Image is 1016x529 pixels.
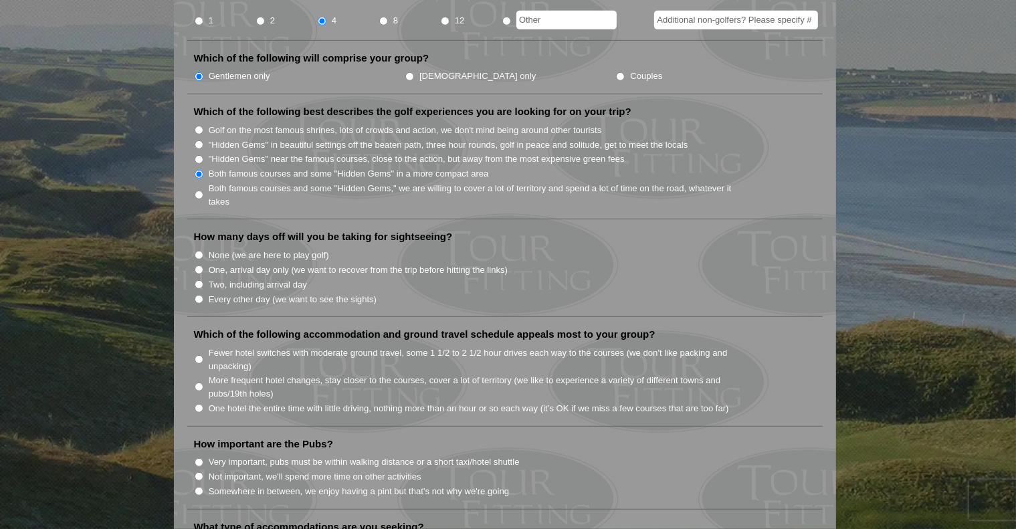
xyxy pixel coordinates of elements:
[209,182,746,208] label: Both famous courses and some "Hidden Gems," we are willing to cover a lot of territory and spend ...
[630,70,662,83] label: Couples
[209,293,377,306] label: Every other day (we want to see the sights)
[209,402,729,415] label: One hotel the entire time with little driving, nothing more than an hour or so each way (it’s OK ...
[209,138,688,152] label: "Hidden Gems" in beautiful settings off the beaten path, three hour rounds, golf in peace and sol...
[194,328,655,341] label: Which of the following accommodation and ground travel schedule appeals most to your group?
[209,278,307,292] label: Two, including arrival day
[194,230,453,243] label: How many days off will you be taking for sightseeing?
[209,455,520,469] label: Very important, pubs must be within walking distance or a short taxi/hotel shuttle
[419,70,536,83] label: [DEMOGRAPHIC_DATA] only
[455,14,465,27] label: 12
[654,11,818,29] input: Additional non-golfers? Please specify #
[194,105,631,118] label: Which of the following best describes the golf experiences you are looking for on your trip?
[332,14,336,27] label: 4
[270,14,275,27] label: 2
[209,167,489,181] label: Both famous courses and some "Hidden Gems" in a more compact area
[209,124,602,137] label: Golf on the most famous shrines, lots of crowds and action, we don't mind being around other tour...
[209,70,270,83] label: Gentlemen only
[209,485,510,498] label: Somewhere in between, we enjoy having a pint but that's not why we're going
[209,263,508,277] label: One, arrival day only (we want to recover from the trip before hitting the links)
[209,346,746,373] label: Fewer hotel switches with moderate ground travel, some 1 1/2 to 2 1/2 hour drives each way to the...
[209,249,329,262] label: None (we are here to play golf)
[209,152,625,166] label: "Hidden Gems" near the famous courses, close to the action, but away from the most expensive gree...
[393,14,398,27] label: 8
[194,51,429,65] label: Which of the following will comprise your group?
[209,14,213,27] label: 1
[209,470,421,484] label: Not important, we'll spend more time on other activities
[194,437,333,451] label: How important are the Pubs?
[516,11,617,29] input: Other
[209,374,746,400] label: More frequent hotel changes, stay closer to the courses, cover a lot of territory (we like to exp...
